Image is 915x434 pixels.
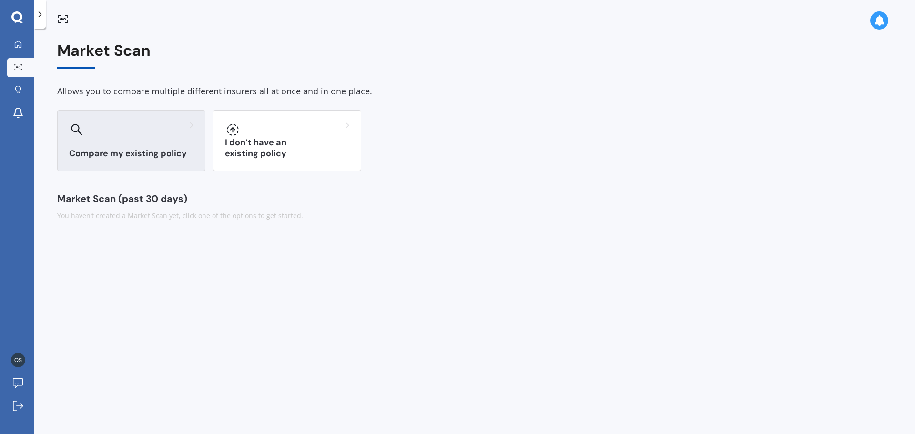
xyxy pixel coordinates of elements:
div: Market Scan (past 30 days) [57,194,892,203]
h3: I don’t have an existing policy [225,137,349,159]
div: Market Scan [57,42,892,69]
h3: Compare my existing policy [69,148,193,159]
div: Allows you to compare multiple different insurers all at once and in one place. [57,84,892,99]
img: f81568540699b6163f1da5beb172fe1c [11,353,25,367]
div: You haven’t created a Market Scan yet, click one of the options to get started. [57,211,892,221]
